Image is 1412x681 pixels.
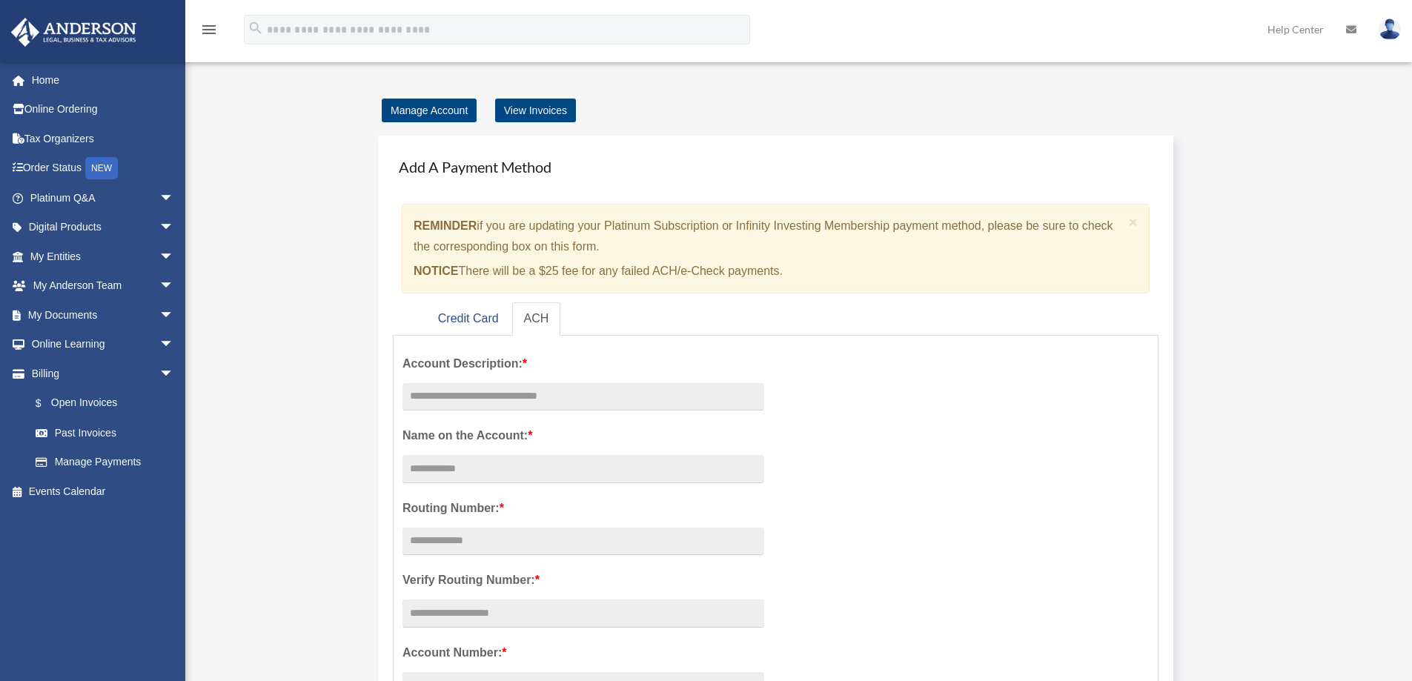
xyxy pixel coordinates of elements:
[159,271,189,302] span: arrow_drop_down
[512,302,561,336] a: ACH
[402,570,764,591] label: Verify Routing Number:
[248,20,264,36] i: search
[10,183,196,213] a: Platinum Q&Aarrow_drop_down
[402,642,764,663] label: Account Number:
[426,302,511,336] a: Credit Card
[495,99,576,122] a: View Invoices
[200,21,218,39] i: menu
[21,388,196,419] a: $Open Invoices
[44,394,51,413] span: $
[414,219,477,232] strong: REMINDER
[402,353,764,374] label: Account Description:
[402,204,1150,293] div: if you are updating your Platinum Subscription or Infinity Investing Membership payment method, p...
[10,242,196,271] a: My Entitiesarrow_drop_down
[10,153,196,184] a: Order StatusNEW
[10,271,196,301] a: My Anderson Teamarrow_drop_down
[159,300,189,330] span: arrow_drop_down
[1129,214,1138,230] button: Close
[402,498,764,519] label: Routing Number:
[402,425,764,446] label: Name on the Account:
[10,65,196,95] a: Home
[414,261,1123,282] p: There will be a $25 fee for any failed ACH/e-Check payments.
[159,183,189,213] span: arrow_drop_down
[21,418,196,448] a: Past Invoices
[414,265,458,277] strong: NOTICE
[85,157,118,179] div: NEW
[159,359,189,389] span: arrow_drop_down
[10,359,196,388] a: Billingarrow_drop_down
[1379,19,1401,40] img: User Pic
[393,150,1159,183] h4: Add A Payment Method
[10,95,196,124] a: Online Ordering
[159,242,189,272] span: arrow_drop_down
[10,300,196,330] a: My Documentsarrow_drop_down
[10,476,196,506] a: Events Calendar
[10,124,196,153] a: Tax Organizers
[382,99,477,122] a: Manage Account
[10,330,196,359] a: Online Learningarrow_drop_down
[159,213,189,243] span: arrow_drop_down
[1129,213,1138,230] span: ×
[7,18,141,47] img: Anderson Advisors Platinum Portal
[21,448,189,477] a: Manage Payments
[159,330,189,360] span: arrow_drop_down
[10,213,196,242] a: Digital Productsarrow_drop_down
[200,26,218,39] a: menu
